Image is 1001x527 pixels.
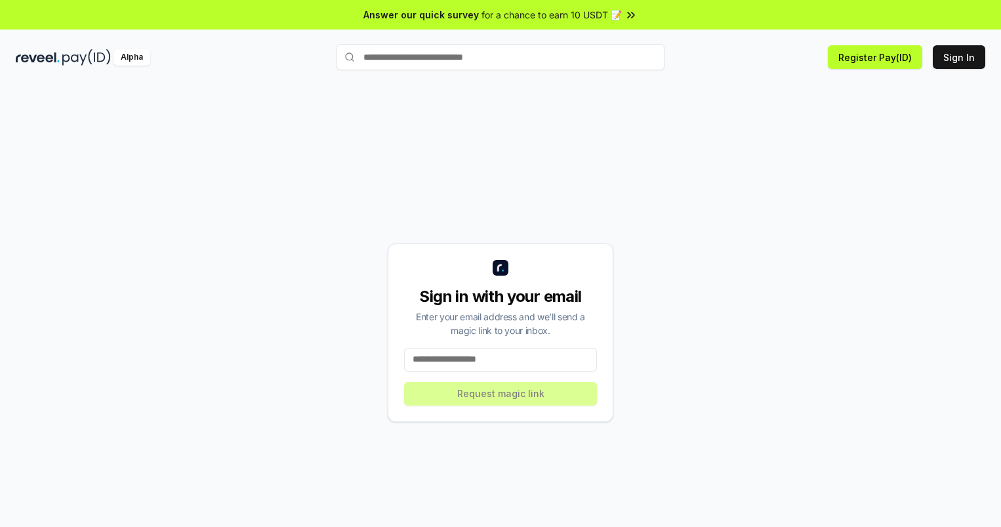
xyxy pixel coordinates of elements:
img: pay_id [62,49,111,66]
div: Enter your email address and we’ll send a magic link to your inbox. [404,310,597,337]
img: logo_small [493,260,508,276]
div: Sign in with your email [404,286,597,307]
div: Alpha [113,49,150,66]
button: Sign In [933,45,985,69]
span: Answer our quick survey [363,8,479,22]
button: Register Pay(ID) [828,45,922,69]
span: for a chance to earn 10 USDT 📝 [481,8,622,22]
img: reveel_dark [16,49,60,66]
